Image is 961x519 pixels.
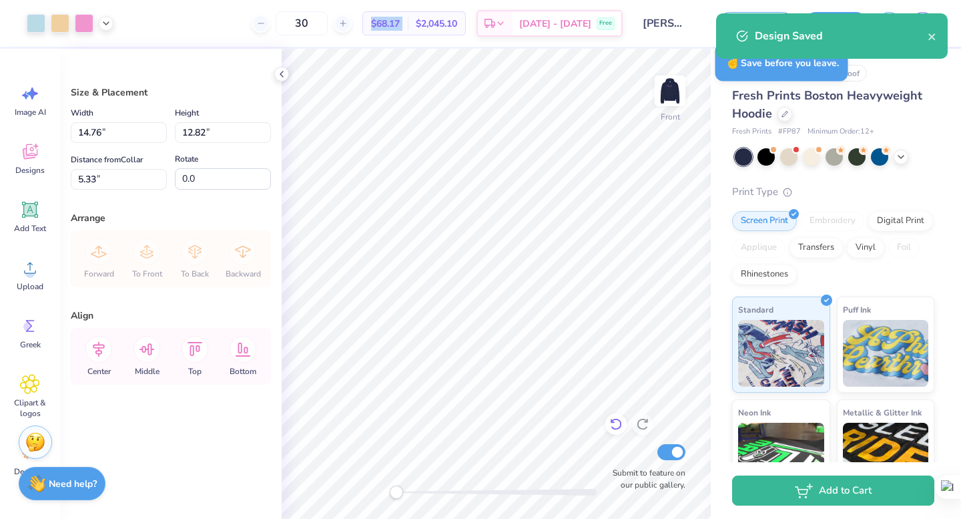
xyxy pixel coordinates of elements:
[14,223,46,234] span: Add Text
[888,238,920,258] div: Foil
[843,303,871,317] span: Puff Ink
[738,405,771,419] span: Neon Ink
[801,211,864,231] div: Embroidery
[15,165,45,176] span: Designs
[633,10,698,37] input: Untitled Design
[657,77,683,104] img: Front
[738,320,824,387] img: Standard
[778,126,801,138] span: # FP87
[789,238,843,258] div: Transfers
[928,28,937,44] button: close
[755,28,928,44] div: Design Saved
[732,211,797,231] div: Screen Print
[732,476,934,506] button: Add to Cart
[843,423,929,490] img: Metallic & Glitter Ink
[20,339,41,350] span: Greek
[732,88,922,122] span: Fresh Prints Boston Heavyweight Hoodie
[847,238,884,258] div: Vinyl
[732,184,934,200] div: Print Type
[175,151,198,167] label: Rotate
[175,105,199,121] label: Height
[71,105,93,121] label: Width
[605,467,685,491] label: Submit to feature on our public gallery.
[188,366,202,377] span: Top
[738,303,773,317] span: Standard
[738,423,824,490] img: Neon Ink
[8,397,52,419] span: Clipart & logos
[599,19,612,28] span: Free
[732,265,797,285] div: Rhinestones
[732,126,771,138] span: Fresh Prints
[49,478,97,490] strong: Need help?
[371,17,400,31] span: $68.17
[71,309,271,323] div: Align
[416,17,457,31] span: $2,045.10
[71,211,271,225] div: Arrange
[808,126,874,138] span: Minimum Order: 12 +
[14,466,46,477] span: Decorate
[87,366,111,377] span: Center
[71,85,271,100] div: Size & Placement
[17,281,43,292] span: Upload
[390,486,403,499] div: Accessibility label
[843,320,929,387] img: Puff Ink
[732,238,785,258] div: Applique
[15,107,46,118] span: Image AI
[868,211,933,231] div: Digital Print
[71,152,143,168] label: Distance from Collar
[661,111,680,123] div: Front
[276,11,328,35] input: – –
[135,366,159,377] span: Middle
[843,405,922,419] span: Metallic & Glitter Ink
[230,366,256,377] span: Bottom
[519,17,591,31] span: [DATE] - [DATE]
